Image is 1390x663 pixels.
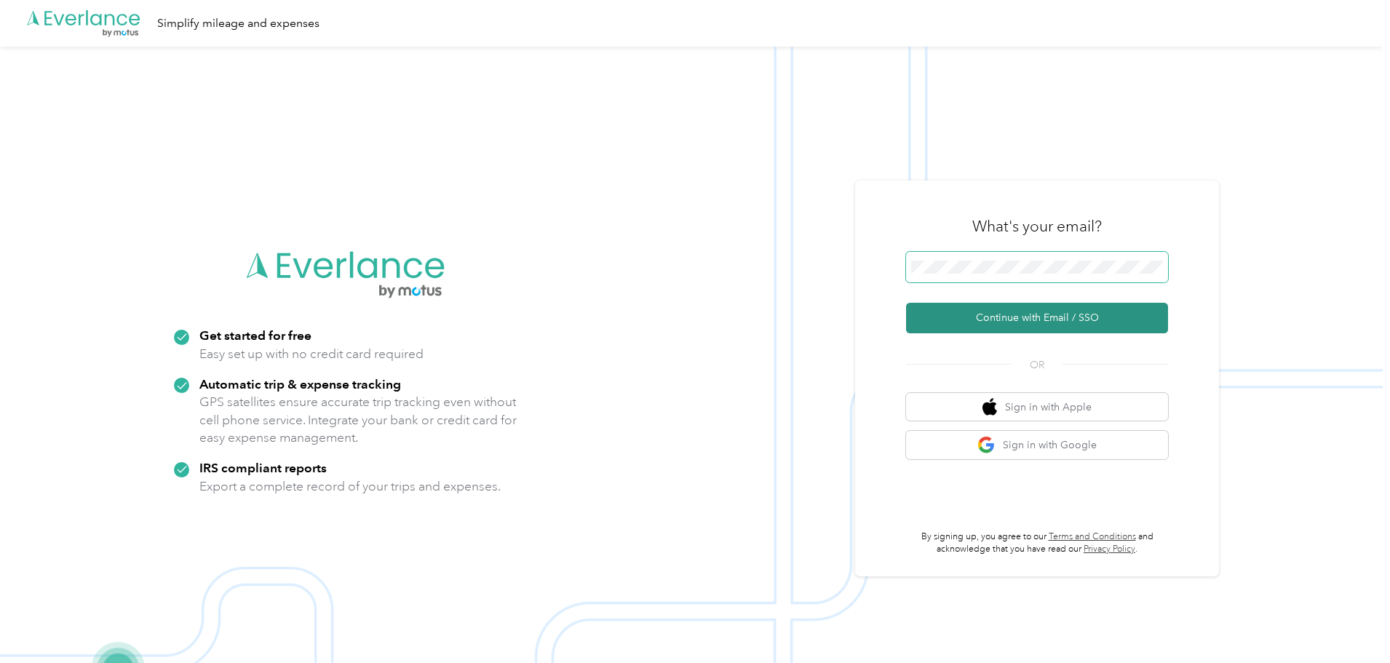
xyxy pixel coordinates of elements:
[199,376,401,392] strong: Automatic trip & expense tracking
[982,398,997,416] img: apple logo
[199,460,327,475] strong: IRS compliant reports
[199,393,517,447] p: GPS satellites ensure accurate trip tracking even without cell phone service. Integrate your bank...
[906,531,1168,556] p: By signing up, you agree to our and acknowledge that you have read our .
[1049,531,1136,542] a: Terms and Conditions
[1084,544,1135,555] a: Privacy Policy
[199,327,311,343] strong: Get started for free
[199,477,501,496] p: Export a complete record of your trips and expenses.
[906,393,1168,421] button: apple logoSign in with Apple
[199,345,424,363] p: Easy set up with no credit card required
[157,15,319,33] div: Simplify mileage and expenses
[977,436,996,454] img: google logo
[906,431,1168,459] button: google logoSign in with Google
[972,216,1102,237] h3: What's your email?
[1012,357,1063,373] span: OR
[906,303,1168,333] button: Continue with Email / SSO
